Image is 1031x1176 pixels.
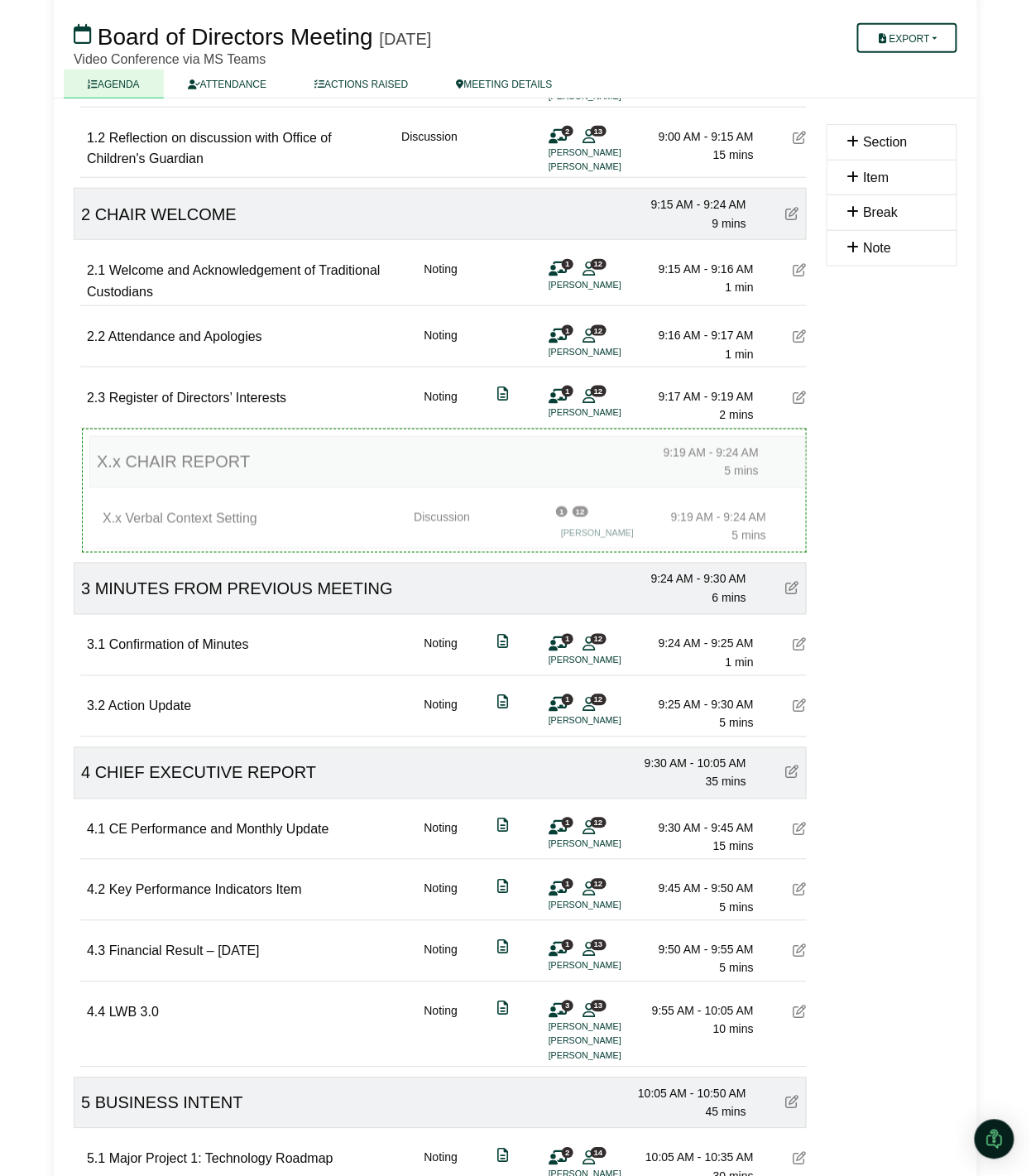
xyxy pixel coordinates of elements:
[87,1152,105,1166] span: 5.1
[562,634,573,645] span: 1
[562,940,573,951] span: 1
[95,1094,243,1112] span: BUSINESS INTENT
[87,638,105,652] span: 3.1
[81,205,90,223] span: 2
[109,1152,333,1166] span: Major Project 1: Technology Roadmap
[87,883,105,897] span: 4.2
[549,1049,673,1063] li: [PERSON_NAME]
[591,940,607,951] span: 13
[549,838,673,852] li: [PERSON_NAME]
[638,326,754,344] div: 9:16 AM - 9:17 AM
[638,819,754,838] div: 9:30 AM - 9:45 AM
[109,883,302,897] span: Key Performance Indicators Item
[424,880,458,917] div: Noting
[591,126,607,137] span: 13
[95,205,237,223] span: CHAIR WELCOME
[863,135,907,149] span: Section
[975,1120,1014,1159] div: Open Intercom Messenger
[549,406,673,420] li: [PERSON_NAME]
[64,70,164,98] a: AGENDA
[87,944,105,958] span: 4.3
[562,386,573,396] span: 1
[424,635,458,672] div: Noting
[562,879,573,890] span: 1
[103,511,257,526] span: Verbal Context Setting
[591,634,607,645] span: 12
[109,944,260,958] span: Financial Result – [DATE]
[631,755,746,773] div: 9:30 AM - 10:05 AM
[549,714,673,728] li: [PERSON_NAME]
[87,1006,105,1020] span: 4.4
[720,901,754,914] span: 5 mins
[591,386,607,396] span: 12
[591,879,607,890] span: 12
[401,127,458,175] div: Discussion
[720,962,754,975] span: 5 mins
[713,840,754,853] span: 15 mins
[631,1085,746,1103] div: 10:05 AM - 10:50 AM
[87,823,105,837] span: 4.1
[713,148,754,161] span: 15 mins
[863,241,891,255] span: Note
[631,195,746,214] div: 9:15 AM - 9:24 AM
[591,818,607,828] span: 12
[556,506,568,517] span: 1
[109,391,287,405] span: Register of Directors’ Interests
[638,127,754,146] div: 9:00 AM - 9:15 AM
[713,1023,754,1036] span: 10 mins
[87,131,105,145] span: 1.2
[424,696,458,733] div: Noting
[726,281,754,294] span: 1 min
[591,259,607,270] span: 12
[414,508,470,545] div: Discussion
[726,656,754,670] span: 1 min
[638,880,754,898] div: 9:45 AM - 9:50 AM
[638,696,754,714] div: 9:25 AM - 9:30 AM
[561,526,685,540] li: [PERSON_NAME]
[650,508,766,526] div: 9:19 AM - 9:24 AM
[562,126,573,137] span: 2
[549,1020,673,1034] li: [PERSON_NAME]
[562,325,573,336] span: 1
[433,70,577,98] a: MEETING DETAILS
[638,1149,754,1167] div: 10:05 AM - 10:35 AM
[164,70,290,98] a: ATTENDANCE
[549,654,673,668] li: [PERSON_NAME]
[591,1001,607,1011] span: 13
[109,638,249,652] span: Confirmation of Minutes
[424,941,458,978] div: Noting
[108,699,192,713] span: Action Update
[87,131,332,166] span: Reflection on discussion with Office of Children's Guardian
[87,391,105,405] span: 2.3
[87,263,105,277] span: 2.1
[631,570,746,588] div: 9:24 AM - 9:30 AM
[87,329,105,343] span: 2.2
[95,764,316,782] span: CHIEF EXECUTIVE REPORT
[720,717,754,730] span: 5 mins
[712,592,746,605] span: 6 mins
[87,263,381,299] span: Welcome and Acknowledgement of Traditional Custodians
[562,818,573,828] span: 1
[591,1148,607,1159] span: 14
[549,146,673,160] li: [PERSON_NAME]
[95,580,393,598] span: MINUTES FROM PREVIOUS MEETING
[638,1002,754,1020] div: 9:55 AM - 10:05 AM
[108,329,262,343] span: Attendance and Apologies
[109,1006,159,1020] span: LWB 3.0
[732,529,766,542] span: 5 mins
[74,52,266,66] span: Video Conference via MS Teams
[549,160,673,174] li: [PERSON_NAME]
[81,580,90,598] span: 3
[857,23,957,53] button: Export
[706,775,746,789] span: 35 mins
[562,1148,573,1159] span: 2
[562,1001,573,1011] span: 3
[562,259,573,270] span: 1
[290,70,432,98] a: ACTIONS RAISED
[549,1034,673,1049] li: [PERSON_NAME]
[643,444,759,462] div: 9:19 AM - 9:24 AM
[549,278,673,292] li: [PERSON_NAME]
[424,819,458,857] div: Noting
[863,170,889,185] span: Item
[706,1106,746,1119] span: 45 mins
